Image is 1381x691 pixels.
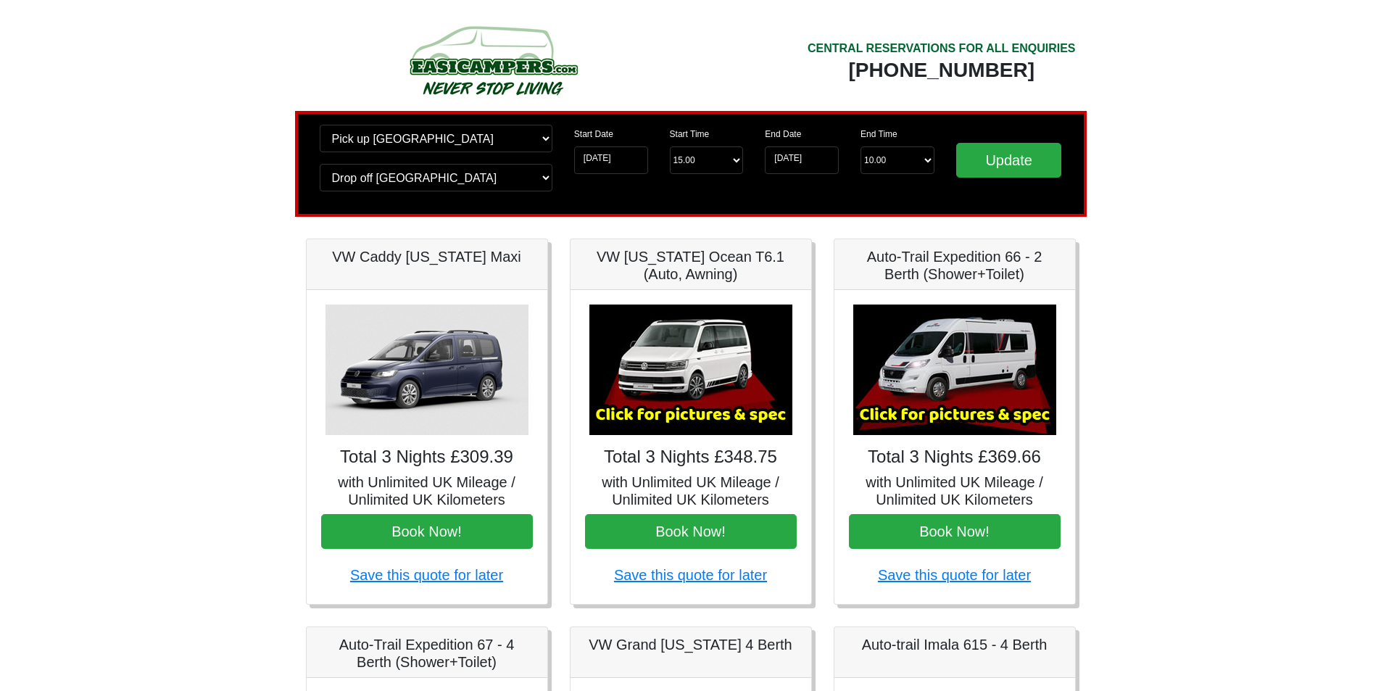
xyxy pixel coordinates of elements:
[350,567,503,583] a: Save this quote for later
[321,447,533,468] h4: Total 3 Nights £309.39
[614,567,767,583] a: Save this quote for later
[849,447,1061,468] h4: Total 3 Nights £369.66
[849,636,1061,653] h5: Auto-trail Imala 615 - 4 Berth
[765,128,801,141] label: End Date
[849,514,1061,549] button: Book Now!
[878,567,1031,583] a: Save this quote for later
[585,514,797,549] button: Book Now!
[765,146,839,174] input: Return Date
[585,447,797,468] h4: Total 3 Nights £348.75
[585,473,797,508] h5: with Unlimited UK Mileage / Unlimited UK Kilometers
[860,128,897,141] label: End Time
[849,248,1061,283] h5: Auto-Trail Expedition 66 - 2 Berth (Shower+Toilet)
[853,305,1056,435] img: Auto-Trail Expedition 66 - 2 Berth (Shower+Toilet)
[585,248,797,283] h5: VW [US_STATE] Ocean T6.1 (Auto, Awning)
[574,128,613,141] label: Start Date
[321,473,533,508] h5: with Unlimited UK Mileage / Unlimited UK Kilometers
[585,636,797,653] h5: VW Grand [US_STATE] 4 Berth
[849,473,1061,508] h5: with Unlimited UK Mileage / Unlimited UK Kilometers
[355,20,631,100] img: campers-checkout-logo.png
[321,514,533,549] button: Book Now!
[589,305,792,435] img: VW California Ocean T6.1 (Auto, Awning)
[325,305,528,435] img: VW Caddy California Maxi
[808,57,1076,83] div: [PHONE_NUMBER]
[321,636,533,671] h5: Auto-Trail Expedition 67 - 4 Berth (Shower+Toilet)
[321,248,533,265] h5: VW Caddy [US_STATE] Maxi
[808,40,1076,57] div: CENTRAL RESERVATIONS FOR ALL ENQUIRIES
[956,143,1062,178] input: Update
[670,128,710,141] label: Start Time
[574,146,648,174] input: Start Date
